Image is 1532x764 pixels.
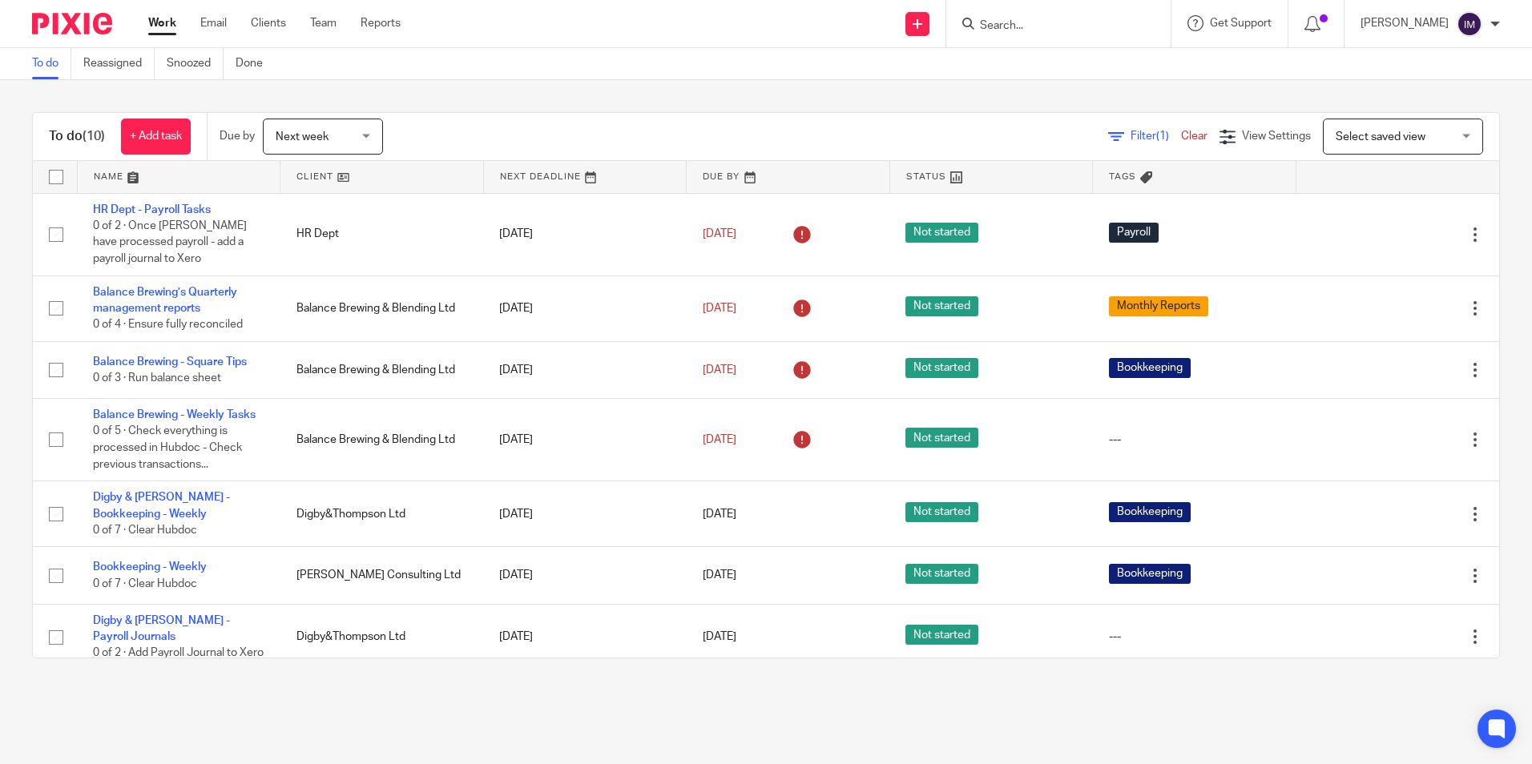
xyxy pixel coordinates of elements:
[1156,131,1169,142] span: (1)
[280,341,484,398] td: Balance Brewing & Blending Ltd
[703,570,736,581] span: [DATE]
[905,358,978,378] span: Not started
[93,372,221,384] span: 0 of 3 · Run balance sheet
[905,223,978,243] span: Not started
[93,220,247,264] span: 0 of 2 · Once [PERSON_NAME] have processed payroll - add a payroll journal to Xero
[1457,11,1482,37] img: svg%3E
[93,615,230,642] a: Digby & [PERSON_NAME] - Payroll Journals
[361,15,401,31] a: Reports
[93,319,243,330] span: 0 of 4 · Ensure fully reconciled
[280,193,484,275] td: HR Dept
[93,426,242,470] span: 0 of 5 · Check everything is processed in Hubdoc - Check previous transactions...
[280,481,484,547] td: Digby&Thompson Ltd
[905,296,978,316] span: Not started
[93,561,207,573] a: Bookkeeping - Weekly
[148,15,176,31] a: Work
[200,15,227,31] a: Email
[905,564,978,584] span: Not started
[1242,131,1311,142] span: View Settings
[1109,629,1280,645] div: ---
[32,13,112,34] img: Pixie
[905,428,978,448] span: Not started
[280,604,484,670] td: Digby&Thompson Ltd
[49,128,105,145] h1: To do
[1109,296,1208,316] span: Monthly Reports
[93,204,211,215] a: HR Dept - Payroll Tasks
[121,119,191,155] a: + Add task
[483,604,687,670] td: [DATE]
[280,275,484,341] td: Balance Brewing & Blending Ltd
[483,547,687,604] td: [DATE]
[483,275,687,341] td: [DATE]
[280,547,484,604] td: [PERSON_NAME] Consulting Ltd
[1131,131,1181,142] span: Filter
[93,492,230,519] a: Digby & [PERSON_NAME] - Bookkeeping - Weekly
[93,578,197,589] span: 0 of 7 · Clear Hubdoc
[703,631,736,642] span: [DATE]
[978,19,1123,34] input: Search
[905,625,978,645] span: Not started
[310,15,337,31] a: Team
[1109,502,1191,522] span: Bookkeeping
[280,399,484,481] td: Balance Brewing & Blending Ltd
[93,356,247,368] a: Balance Brewing - Square Tips
[1210,18,1272,29] span: Get Support
[1109,564,1191,584] span: Bookkeeping
[83,48,155,79] a: Reassigned
[703,509,736,520] span: [DATE]
[483,399,687,481] td: [DATE]
[93,648,264,659] span: 0 of 2 · Add Payroll Journal to Xero
[93,409,256,420] a: Balance Brewing - Weekly Tasks
[905,502,978,522] span: Not started
[167,48,224,79] a: Snoozed
[703,228,736,239] span: [DATE]
[1109,223,1159,243] span: Payroll
[1109,172,1136,181] span: Tags
[220,128,255,144] p: Due by
[703,364,736,376] span: [DATE]
[483,481,687,547] td: [DATE]
[1109,432,1280,448] div: ---
[483,341,687,398] td: [DATE]
[1361,15,1449,31] p: [PERSON_NAME]
[32,48,71,79] a: To do
[483,193,687,275] td: [DATE]
[83,130,105,143] span: (10)
[1109,358,1191,378] span: Bookkeeping
[1336,131,1425,143] span: Select saved view
[1181,131,1207,142] a: Clear
[236,48,275,79] a: Done
[703,303,736,314] span: [DATE]
[276,131,329,143] span: Next week
[703,434,736,445] span: [DATE]
[93,287,237,314] a: Balance Brewing’s Quarterly management reports
[251,15,286,31] a: Clients
[93,525,197,536] span: 0 of 7 · Clear Hubdoc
